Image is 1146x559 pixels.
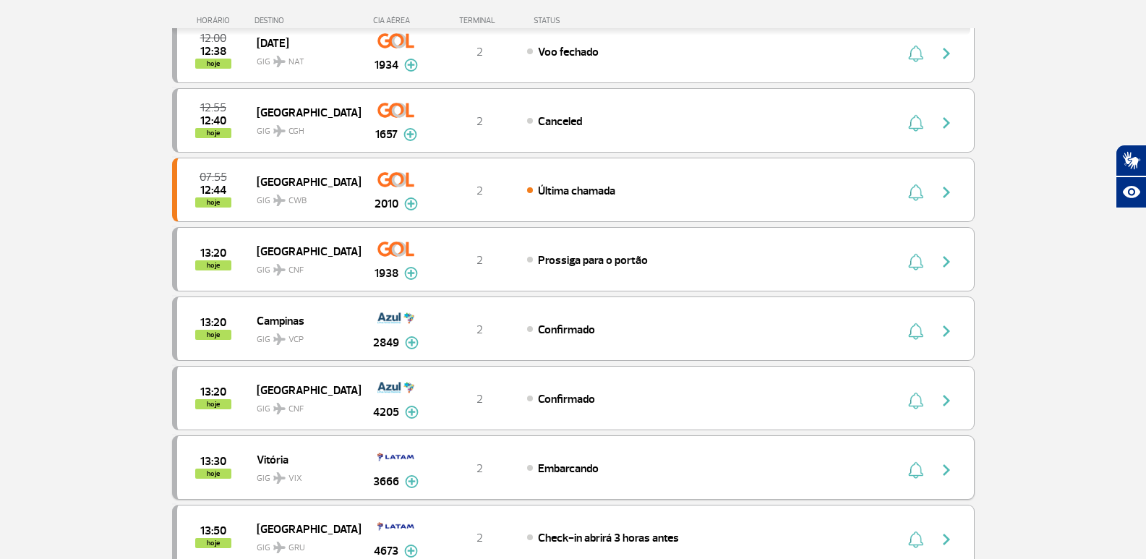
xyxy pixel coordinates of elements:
[476,184,483,198] span: 2
[476,114,483,129] span: 2
[938,45,955,62] img: seta-direita-painel-voo.svg
[257,48,349,69] span: GIG
[938,323,955,340] img: seta-direita-painel-voo.svg
[200,248,226,258] span: 2025-08-26 13:20:00
[288,472,302,485] span: VIX
[538,461,599,476] span: Embarcando
[273,542,286,553] img: destiny_airplane.svg
[288,542,305,555] span: GRU
[273,333,286,345] img: destiny_airplane.svg
[200,185,226,195] span: 2025-08-26 12:44:00
[538,184,615,198] span: Última chamada
[908,531,923,548] img: sino-painel-voo.svg
[908,184,923,201] img: sino-painel-voo.svg
[405,336,419,349] img: mais-info-painel-voo.svg
[908,253,923,270] img: sino-painel-voo.svg
[1116,145,1146,176] button: Abrir tradutor de língua de sinais.
[200,116,226,126] span: 2025-08-26 12:40:00
[200,526,226,536] span: 2025-08-26 13:50:00
[375,56,398,74] span: 1934
[373,334,399,351] span: 2849
[404,59,418,72] img: mais-info-painel-voo.svg
[432,16,526,25] div: TERMINAL
[373,404,399,421] span: 4205
[257,534,349,555] span: GIG
[405,475,419,488] img: mais-info-painel-voo.svg
[257,464,349,485] span: GIG
[257,187,349,208] span: GIG
[476,461,483,476] span: 2
[476,392,483,406] span: 2
[195,469,231,479] span: hoje
[908,392,923,409] img: sino-painel-voo.svg
[176,16,255,25] div: HORÁRIO
[476,323,483,337] span: 2
[404,267,418,280] img: mais-info-painel-voo.svg
[195,330,231,340] span: hoje
[405,406,419,419] img: mais-info-painel-voo.svg
[288,195,307,208] span: CWB
[255,16,360,25] div: DESTINO
[288,264,304,277] span: CNF
[200,33,226,43] span: 2025-08-26 12:00:00
[257,256,349,277] span: GIG
[908,461,923,479] img: sino-painel-voo.svg
[273,125,286,137] img: destiny_airplane.svg
[938,184,955,201] img: seta-direita-painel-voo.svg
[538,531,679,545] span: Check-in abrirá 3 horas antes
[257,325,349,346] span: GIG
[257,103,349,121] span: [GEOGRAPHIC_DATA]
[538,392,595,406] span: Confirmado
[404,545,418,558] img: mais-info-painel-voo.svg
[200,317,226,328] span: 2025-08-26 13:20:00
[938,392,955,409] img: seta-direita-painel-voo.svg
[908,45,923,62] img: sino-painel-voo.svg
[1116,145,1146,208] div: Plugin de acessibilidade da Hand Talk.
[938,114,955,132] img: seta-direita-painel-voo.svg
[538,114,582,129] span: Canceled
[375,265,398,282] span: 1938
[476,253,483,268] span: 2
[273,264,286,276] img: destiny_airplane.svg
[360,16,432,25] div: CIA AÉREA
[273,195,286,206] img: destiny_airplane.svg
[538,323,595,337] span: Confirmado
[538,253,648,268] span: Prossiga para o portão
[288,125,304,138] span: CGH
[200,387,226,397] span: 2025-08-26 13:20:00
[288,56,304,69] span: NAT
[938,253,955,270] img: seta-direita-painel-voo.svg
[257,172,349,191] span: [GEOGRAPHIC_DATA]
[195,538,231,548] span: hoje
[257,33,349,52] span: [DATE]
[908,323,923,340] img: sino-painel-voo.svg
[273,403,286,414] img: destiny_airplane.svg
[908,114,923,132] img: sino-painel-voo.svg
[404,197,418,210] img: mais-info-painel-voo.svg
[273,472,286,484] img: destiny_airplane.svg
[273,56,286,67] img: destiny_airplane.svg
[288,333,304,346] span: VCP
[257,395,349,416] span: GIG
[938,531,955,548] img: seta-direita-painel-voo.svg
[257,380,349,399] span: [GEOGRAPHIC_DATA]
[257,519,349,538] span: [GEOGRAPHIC_DATA]
[476,45,483,59] span: 2
[257,117,349,138] span: GIG
[200,46,226,56] span: 2025-08-26 12:38:00
[257,450,349,469] span: Vitória
[476,531,483,545] span: 2
[526,16,644,25] div: STATUS
[375,195,398,213] span: 2010
[195,59,231,69] span: hoje
[195,260,231,270] span: hoje
[1116,176,1146,208] button: Abrir recursos assistivos.
[257,311,349,330] span: Campinas
[538,45,599,59] span: Voo fechado
[938,461,955,479] img: seta-direita-painel-voo.svg
[195,399,231,409] span: hoje
[257,242,349,260] span: [GEOGRAPHIC_DATA]
[195,128,231,138] span: hoje
[403,128,417,141] img: mais-info-painel-voo.svg
[195,197,231,208] span: hoje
